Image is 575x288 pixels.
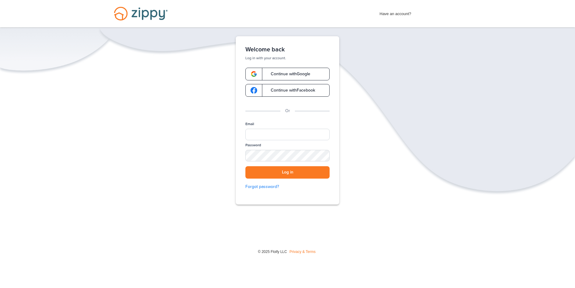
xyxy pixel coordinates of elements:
[245,46,330,53] h1: Welcome back
[245,143,261,148] label: Password
[251,87,257,94] img: google-logo
[245,150,330,161] input: Password
[245,84,330,97] a: google-logoContinue withFacebook
[289,250,315,254] a: Privacy & Terms
[245,56,330,60] p: Log in with your account.
[265,72,310,76] span: Continue with Google
[285,108,290,114] p: Or
[245,121,254,127] label: Email
[265,88,315,92] span: Continue with Facebook
[380,8,411,17] span: Have an account?
[251,71,257,77] img: google-logo
[245,68,330,80] a: google-logoContinue withGoogle
[245,183,330,190] a: Forgot password?
[245,129,330,140] input: Email
[245,166,330,179] button: Log in
[258,250,287,254] span: © 2025 Floify LLC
